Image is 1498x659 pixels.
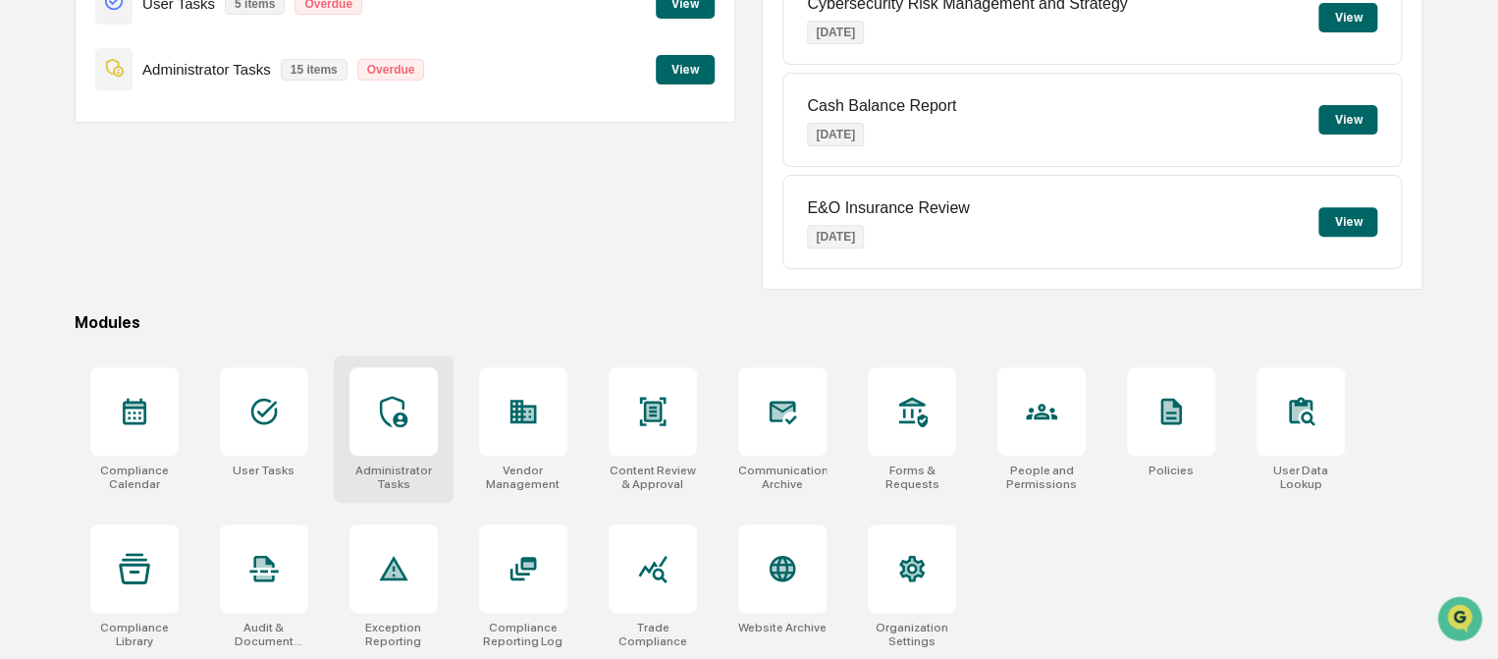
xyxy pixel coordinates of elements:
div: Website Archive [738,621,827,634]
button: Start new chat [334,156,357,180]
p: [DATE] [807,21,864,44]
img: 1746055101610-c473b297-6a78-478c-a979-82029cc54cd1 [20,150,55,186]
div: User Data Lookup [1257,464,1345,491]
span: Data Lookup [39,285,124,304]
p: Administrator Tasks [142,61,271,78]
div: Compliance Library [90,621,179,648]
p: How can we help? [20,41,357,73]
div: Compliance Calendar [90,464,179,491]
div: 🗄️ [142,249,158,265]
span: Attestations [162,247,243,267]
div: Compliance Reporting Log [479,621,567,648]
a: 🗄️Attestations [134,240,251,275]
div: Policies [1149,464,1194,477]
p: [DATE] [807,225,864,248]
p: Overdue [357,59,425,81]
span: Preclearance [39,247,127,267]
div: Administrator Tasks [349,464,438,491]
div: 🖐️ [20,249,35,265]
div: Start new chat [67,150,322,170]
div: Communications Archive [738,464,827,491]
a: 🔎Data Lookup [12,277,132,312]
span: Pylon [195,333,238,348]
p: E&O Insurance Review [807,199,969,217]
a: View [656,59,715,78]
div: We're available if you need us! [67,170,248,186]
iframe: Open customer support [1435,594,1488,647]
button: View [1318,207,1377,237]
div: Exception Reporting [349,621,438,648]
div: Modules [75,313,1422,332]
button: View [1318,3,1377,32]
div: Vendor Management [479,464,567,491]
div: User Tasks [233,464,294,477]
div: Content Review & Approval [609,464,697,491]
p: Cash Balance Report [807,97,956,115]
div: Trade Compliance [609,621,697,648]
button: View [656,55,715,84]
p: [DATE] [807,123,864,146]
div: 🔎 [20,287,35,302]
div: Forms & Requests [868,464,956,491]
p: 15 items [281,59,348,81]
div: Audit & Document Logs [220,621,308,648]
a: 🖐️Preclearance [12,240,134,275]
div: Organization Settings [868,621,956,648]
button: View [1318,105,1377,135]
div: People and Permissions [997,464,1086,491]
a: Powered byPylon [138,332,238,348]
